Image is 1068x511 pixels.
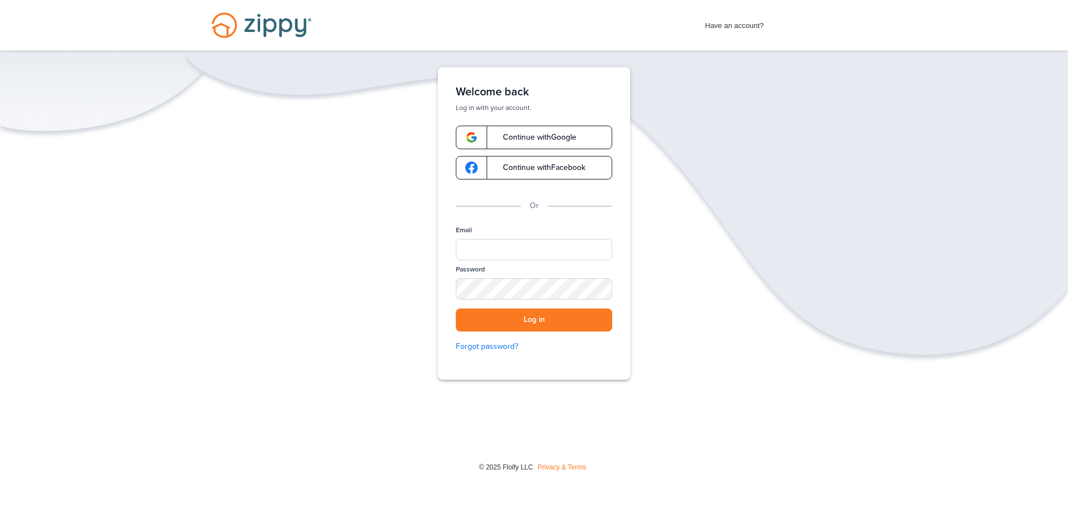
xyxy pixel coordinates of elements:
[456,156,612,179] a: google-logoContinue withFacebook
[456,126,612,149] a: google-logoContinue withGoogle
[456,278,612,300] input: Password
[456,265,485,274] label: Password
[465,131,478,144] img: google-logo
[530,200,539,212] p: Or
[705,14,764,32] span: Have an account?
[456,340,612,353] a: Forgot password?
[456,225,472,235] label: Email
[465,162,478,174] img: google-logo
[456,85,612,99] h1: Welcome back
[492,164,585,172] span: Continue with Facebook
[492,133,576,141] span: Continue with Google
[479,463,533,471] span: © 2025 Floify LLC
[456,309,612,332] button: Log in
[456,103,612,112] p: Log in with your account.
[456,239,612,260] input: Email
[538,463,586,471] a: Privacy & Terms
